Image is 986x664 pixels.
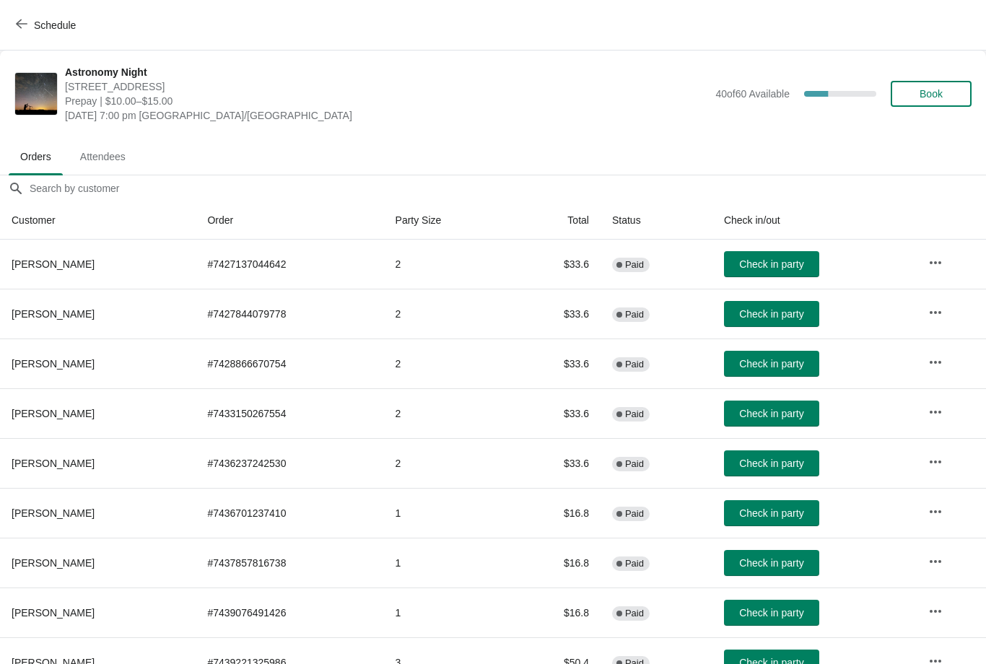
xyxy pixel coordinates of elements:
[511,388,601,438] td: $33.6
[196,338,383,388] td: # 7428866670754
[625,309,644,320] span: Paid
[724,600,819,626] button: Check in party
[625,458,644,470] span: Paid
[196,289,383,338] td: # 7427844079778
[12,358,95,370] span: [PERSON_NAME]
[196,488,383,538] td: # 7436701237410
[12,258,95,270] span: [PERSON_NAME]
[739,557,803,569] span: Check in party
[739,258,803,270] span: Check in party
[739,408,803,419] span: Check in party
[511,438,601,488] td: $33.6
[724,500,819,526] button: Check in party
[739,507,803,519] span: Check in party
[69,144,137,170] span: Attendees
[384,201,512,240] th: Party Size
[625,259,644,271] span: Paid
[12,507,95,519] span: [PERSON_NAME]
[196,240,383,289] td: # 7427137044642
[196,538,383,587] td: # 7437857816738
[511,201,601,240] th: Total
[384,438,512,488] td: 2
[196,438,383,488] td: # 7436237242530
[625,409,644,420] span: Paid
[384,289,512,338] td: 2
[65,79,708,94] span: [STREET_ADDRESS]
[601,201,712,240] th: Status
[12,557,95,569] span: [PERSON_NAME]
[724,550,819,576] button: Check in party
[625,558,644,569] span: Paid
[739,607,803,619] span: Check in party
[12,308,95,320] span: [PERSON_NAME]
[384,338,512,388] td: 2
[511,488,601,538] td: $16.8
[15,73,57,115] img: Astronomy Night
[739,358,803,370] span: Check in party
[65,108,708,123] span: [DATE] 7:00 pm [GEOGRAPHIC_DATA]/[GEOGRAPHIC_DATA]
[724,450,819,476] button: Check in party
[625,359,644,370] span: Paid
[12,458,95,469] span: [PERSON_NAME]
[196,388,383,438] td: # 7433150267554
[724,301,819,327] button: Check in party
[511,240,601,289] td: $33.6
[29,175,986,201] input: Search by customer
[12,408,95,419] span: [PERSON_NAME]
[715,88,790,100] span: 40 of 60 Available
[739,308,803,320] span: Check in party
[724,351,819,377] button: Check in party
[384,488,512,538] td: 1
[724,251,819,277] button: Check in party
[65,94,708,108] span: Prepay | $10.00–$15.00
[7,12,87,38] button: Schedule
[891,81,972,107] button: Book
[384,587,512,637] td: 1
[196,587,383,637] td: # 7439076491426
[920,88,943,100] span: Book
[625,508,644,520] span: Paid
[712,201,917,240] th: Check in/out
[12,607,95,619] span: [PERSON_NAME]
[384,388,512,438] td: 2
[34,19,76,31] span: Schedule
[511,538,601,587] td: $16.8
[625,608,644,619] span: Paid
[511,587,601,637] td: $16.8
[384,538,512,587] td: 1
[724,401,819,427] button: Check in party
[196,201,383,240] th: Order
[739,458,803,469] span: Check in party
[511,338,601,388] td: $33.6
[65,65,708,79] span: Astronomy Night
[511,289,601,338] td: $33.6
[9,144,63,170] span: Orders
[384,240,512,289] td: 2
